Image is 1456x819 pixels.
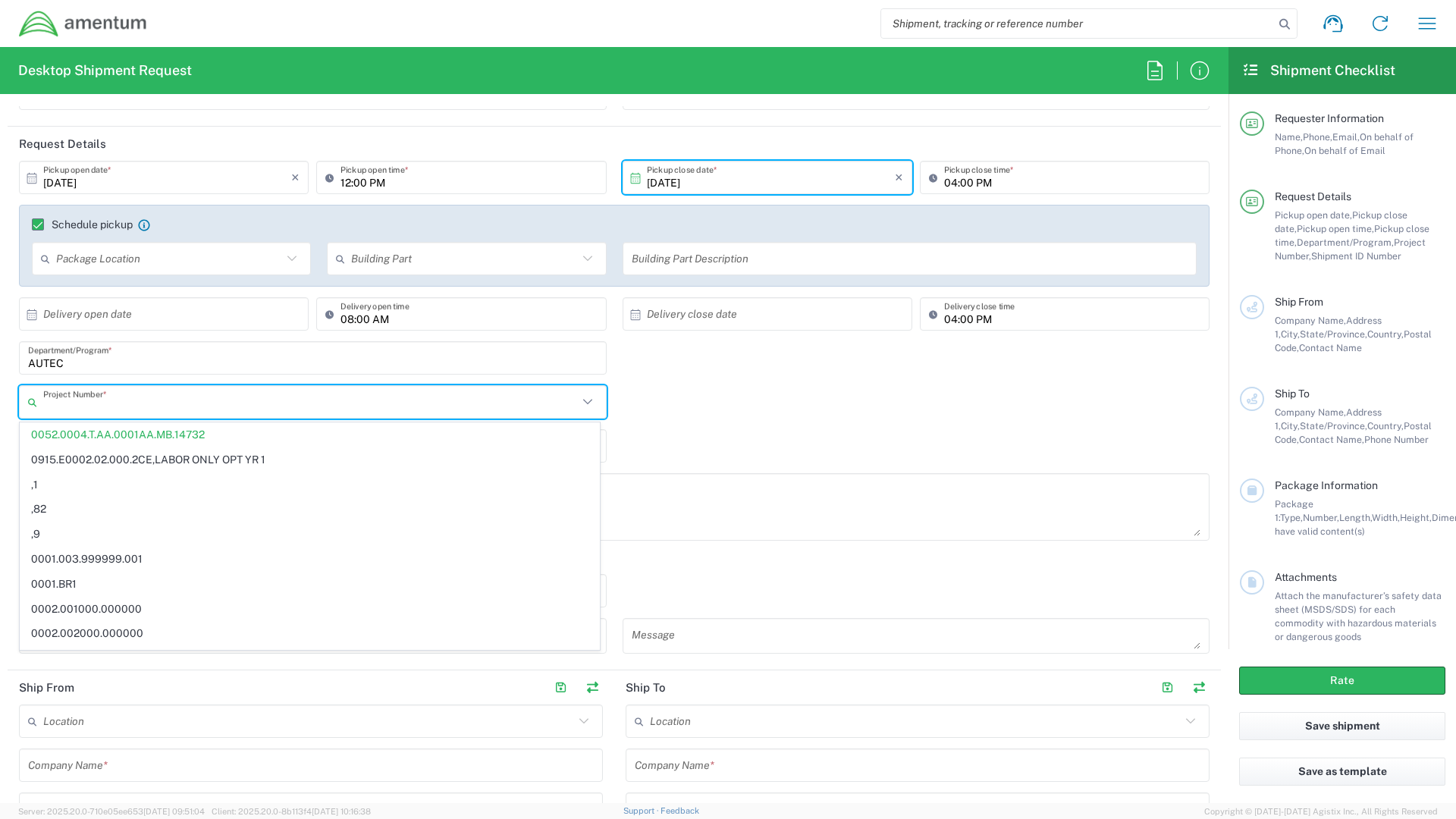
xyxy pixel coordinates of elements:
[1275,388,1310,400] span: Ship To
[312,807,371,816] span: [DATE] 10:16:38
[212,807,371,816] span: Client: 2025.20.0-8b113f4
[18,807,205,816] span: Server: 2025.20.0-710e05ee653
[18,10,148,38] img: dyncorp
[20,497,599,521] span: ,82
[20,622,599,645] span: 0002.002000.000000
[1275,590,1442,642] span: Attach the manufacturer’s safety data sheet (MSDS/SDS) for each commodity with hazardous material...
[1300,420,1367,431] span: State/Province,
[661,806,699,815] a: Feedback
[19,136,106,152] h2: Request Details
[1275,209,1352,221] span: Pickup open date,
[1239,758,1445,786] button: Save as template
[1275,190,1351,202] span: Request Details
[1275,131,1303,143] span: Name,
[143,807,205,816] span: [DATE] 09:51:04
[1367,328,1404,340] span: Country,
[881,9,1274,38] input: Shipment, tracking or reference number
[1275,112,1384,124] span: Requester Information
[1239,712,1445,740] button: Save shipment
[1281,420,1300,431] span: City,
[1239,667,1445,695] button: Rate
[1303,512,1339,523] span: Number,
[19,680,74,695] h2: Ship From
[32,218,133,231] label: Schedule pickup
[20,548,599,571] span: 0001.003.999999.001
[1299,434,1364,445] span: Contact Name,
[291,165,300,190] i: ×
[1299,342,1362,353] span: Contact Name
[1297,223,1374,234] span: Pickup open time,
[623,806,661,815] a: Support
[1281,328,1300,340] span: City,
[1300,328,1367,340] span: State/Province,
[1400,512,1432,523] span: Height,
[1275,406,1346,418] span: Company Name,
[1275,498,1313,523] span: Package 1:
[1275,315,1346,326] span: Company Name,
[1367,420,1404,431] span: Country,
[20,573,599,596] span: 0001.BR1
[1242,61,1395,80] h2: Shipment Checklist
[18,61,192,80] h2: Desktop Shipment Request
[20,423,599,447] span: 0052.0004.T.AA.0001AA.MB.14732
[20,522,599,546] span: ,9
[1332,131,1360,143] span: Email,
[20,598,599,621] span: 0002.001000.000000
[895,165,903,190] i: ×
[626,680,666,695] h2: Ship To
[1339,512,1372,523] span: Length,
[1364,434,1429,445] span: Phone Number
[1275,296,1323,308] span: Ship From
[1304,145,1385,156] span: On behalf of Email
[1275,571,1337,583] span: Attachments
[1275,479,1378,491] span: Package Information
[20,448,599,472] span: 0915.E0002.02.000.2CE,LABOR ONLY OPT YR 1
[1297,237,1394,248] span: Department/Program,
[1372,512,1400,523] span: Width,
[1280,512,1303,523] span: Type,
[1303,131,1332,143] span: Phone,
[20,647,599,670] span: 0008.00.INVT00.00.00
[20,473,599,497] span: ,1
[1311,250,1401,262] span: Shipment ID Number
[1204,805,1438,818] span: Copyright © [DATE]-[DATE] Agistix Inc., All Rights Reserved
